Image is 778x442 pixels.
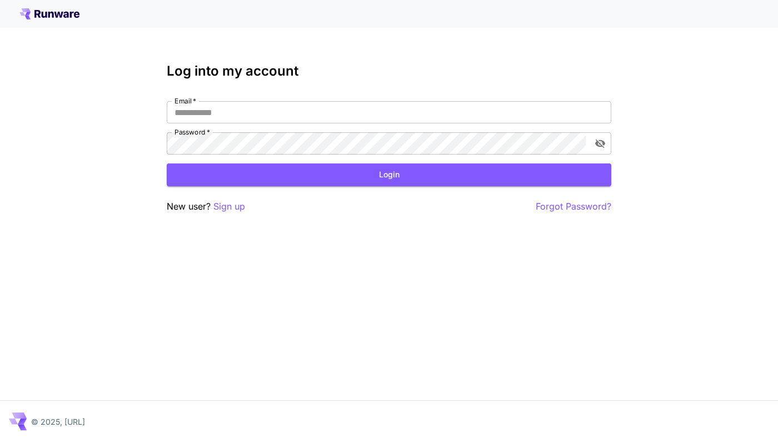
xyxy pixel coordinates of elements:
[536,200,611,213] button: Forgot Password?
[174,127,210,137] label: Password
[167,63,611,79] h3: Log into my account
[590,133,610,153] button: toggle password visibility
[213,200,245,213] button: Sign up
[31,416,85,428] p: © 2025, [URL]
[167,163,611,186] button: Login
[167,200,245,213] p: New user?
[174,96,196,106] label: Email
